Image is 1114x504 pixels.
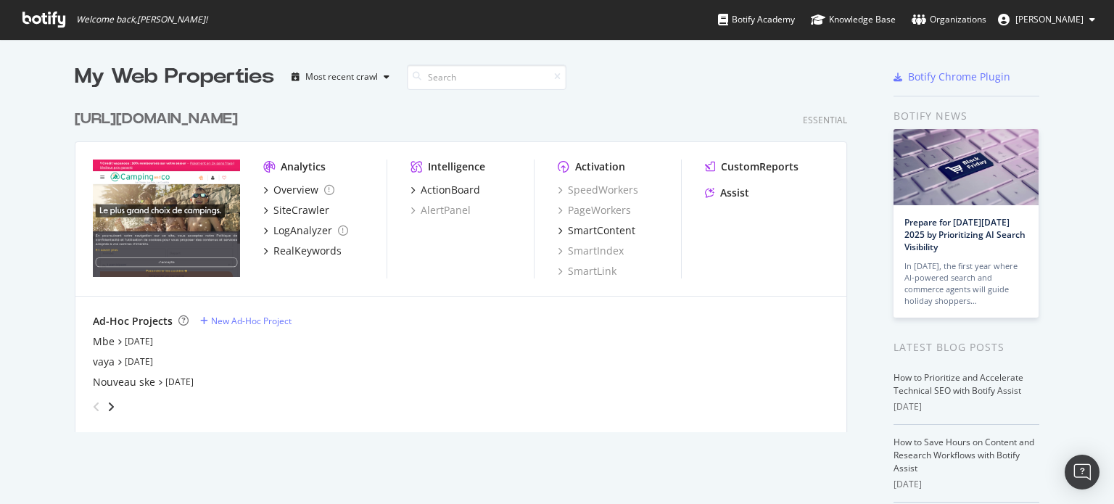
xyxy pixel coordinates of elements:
[273,223,332,238] div: LogAnalyzer
[263,203,329,218] a: SiteCrawler
[705,186,749,200] a: Assist
[803,114,847,126] div: Essential
[894,339,1039,355] div: Latest Blog Posts
[273,244,342,258] div: RealKeywords
[273,183,318,197] div: Overview
[568,223,635,238] div: SmartContent
[558,264,616,278] a: SmartLink
[93,314,173,329] div: Ad-Hoc Projects
[211,315,292,327] div: New Ad-Hoc Project
[93,160,240,277] img: fr.camping-and-co.com
[421,183,480,197] div: ActionBoard
[904,260,1028,307] div: In [DATE], the first year where AI-powered search and commerce agents will guide holiday shoppers…
[904,216,1026,253] a: Prepare for [DATE][DATE] 2025 by Prioritizing AI Search Visibility
[894,400,1039,413] div: [DATE]
[558,244,624,258] a: SmartIndex
[1015,13,1084,25] span: frédéric kinzi
[407,65,566,90] input: Search
[75,109,238,130] div: [URL][DOMAIN_NAME]
[76,14,207,25] span: Welcome back, [PERSON_NAME] !
[721,160,799,174] div: CustomReports
[93,375,155,389] a: Nouveau ske
[273,203,329,218] div: SiteCrawler
[894,436,1034,474] a: How to Save Hours on Content and Research Workflows with Botify Assist
[986,8,1107,31] button: [PERSON_NAME]
[106,400,116,414] div: angle-right
[558,223,635,238] a: SmartContent
[410,183,480,197] a: ActionBoard
[811,12,896,27] div: Knowledge Base
[75,62,274,91] div: My Web Properties
[200,315,292,327] a: New Ad-Hoc Project
[75,91,859,432] div: grid
[263,183,334,197] a: Overview
[75,109,244,130] a: [URL][DOMAIN_NAME]
[894,108,1039,124] div: Botify news
[165,376,194,388] a: [DATE]
[281,160,326,174] div: Analytics
[912,12,986,27] div: Organizations
[558,183,638,197] a: SpeedWorkers
[720,186,749,200] div: Assist
[908,70,1010,84] div: Botify Chrome Plugin
[125,355,153,368] a: [DATE]
[575,160,625,174] div: Activation
[410,203,471,218] a: AlertPanel
[87,395,106,418] div: angle-left
[718,12,795,27] div: Botify Academy
[894,70,1010,84] a: Botify Chrome Plugin
[558,203,631,218] a: PageWorkers
[894,478,1039,491] div: [DATE]
[705,160,799,174] a: CustomReports
[428,160,485,174] div: Intelligence
[263,223,348,238] a: LogAnalyzer
[93,334,115,349] a: Mbe
[1065,455,1099,489] div: Open Intercom Messenger
[263,244,342,258] a: RealKeywords
[125,335,153,347] a: [DATE]
[894,371,1023,397] a: How to Prioritize and Accelerate Technical SEO with Botify Assist
[894,129,1039,205] img: Prepare for Black Friday 2025 by Prioritizing AI Search Visibility
[305,73,378,81] div: Most recent crawl
[286,65,395,88] button: Most recent crawl
[93,355,115,369] a: vaya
